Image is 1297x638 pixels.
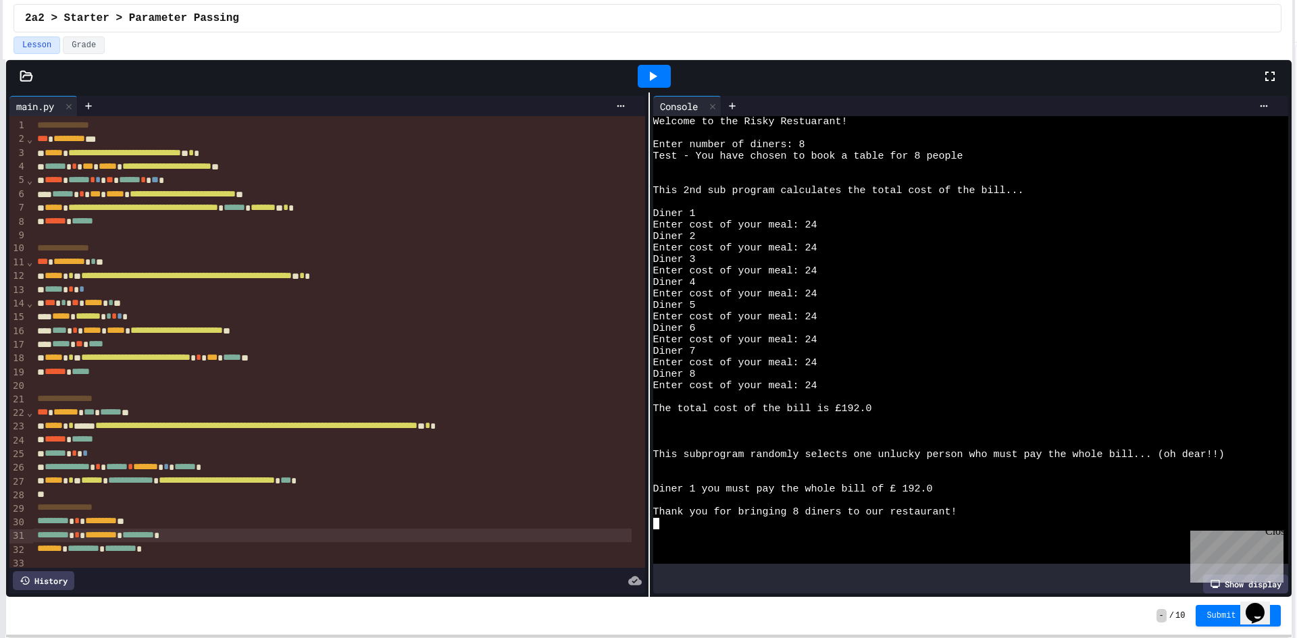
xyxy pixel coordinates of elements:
div: main.py [9,99,61,113]
span: Enter cost of your meal: 24 [653,242,817,254]
span: Submit Answer [1206,610,1270,621]
span: Enter cost of your meal: 24 [653,265,817,277]
span: Enter cost of your meal: 24 [653,334,817,346]
span: 10 [1175,610,1185,621]
span: Fold line [26,134,33,144]
div: 21 [9,393,26,406]
span: Enter cost of your meal: 24 [653,288,817,300]
span: Test - You have chosen to book a table for 8 people [653,151,963,162]
div: main.py [9,96,78,116]
div: 4 [9,160,26,174]
span: This subprogram randomly selects one unlucky person who must pay the whole bill... (oh dear!!) [653,449,1225,460]
button: Submit Answer [1196,605,1281,627]
div: 12 [9,269,26,283]
span: Diner 1 you must pay the whole bill of £ 192.0 [653,483,933,495]
div: 17 [9,338,26,352]
span: Diner 5 [653,300,696,311]
iframe: chat widget [1240,584,1283,624]
div: 20 [9,379,26,393]
span: This 2nd sub program calculates the total cost of the bill... [653,185,1024,196]
div: 33 [9,557,26,570]
div: Console [653,99,705,113]
span: / [1169,610,1174,621]
button: Lesson [14,36,60,54]
button: Grade [63,36,105,54]
span: Thank you for bringing 8 diners to our restaurant! [653,506,957,518]
div: 25 [9,448,26,461]
div: 26 [9,461,26,475]
div: 5 [9,174,26,187]
span: Diner 3 [653,254,696,265]
span: Welcome to the Risky Restuarant! [653,116,848,128]
div: 8 [9,215,26,229]
span: Diner 6 [653,323,696,334]
div: 14 [9,297,26,311]
span: Diner 8 [653,369,696,380]
div: 29 [9,502,26,516]
div: History [13,571,74,590]
div: 3 [9,147,26,160]
div: 7 [9,201,26,215]
span: Fold line [26,175,33,186]
span: Fold line [26,298,33,309]
div: 2 [9,132,26,146]
div: Console [653,96,721,116]
div: 16 [9,325,26,338]
span: Enter cost of your meal: 24 [653,357,817,369]
div: 9 [9,229,26,242]
div: Chat with us now!Close [5,5,93,86]
div: 1 [9,119,26,132]
span: Enter number of diners: 8 [653,139,805,151]
div: 24 [9,434,26,448]
div: 10 [9,242,26,255]
span: Enter cost of your meal: 24 [653,311,817,323]
div: 15 [9,311,26,324]
span: Fold line [26,407,33,418]
span: Diner 4 [653,277,696,288]
iframe: chat widget [1185,525,1283,583]
span: 2a2 > Starter > Parameter Passing [25,10,239,26]
span: Diner 1 [653,208,696,219]
span: Diner 2 [653,231,696,242]
div: 32 [9,543,26,557]
div: 27 [9,475,26,489]
span: - [1156,609,1167,622]
div: 18 [9,352,26,365]
span: Enter cost of your meal: 24 [653,380,817,392]
span: The total cost of the bill is £192.0 [653,403,872,415]
div: 13 [9,284,26,297]
div: 6 [9,188,26,201]
span: Fold line [26,257,33,267]
div: 19 [9,366,26,379]
div: 30 [9,516,26,529]
div: 22 [9,406,26,420]
div: 28 [9,489,26,502]
div: 23 [9,420,26,433]
div: 31 [9,529,26,543]
div: 11 [9,256,26,269]
span: Enter cost of your meal: 24 [653,219,817,231]
span: Diner 7 [653,346,696,357]
div: Show display [1203,575,1288,593]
